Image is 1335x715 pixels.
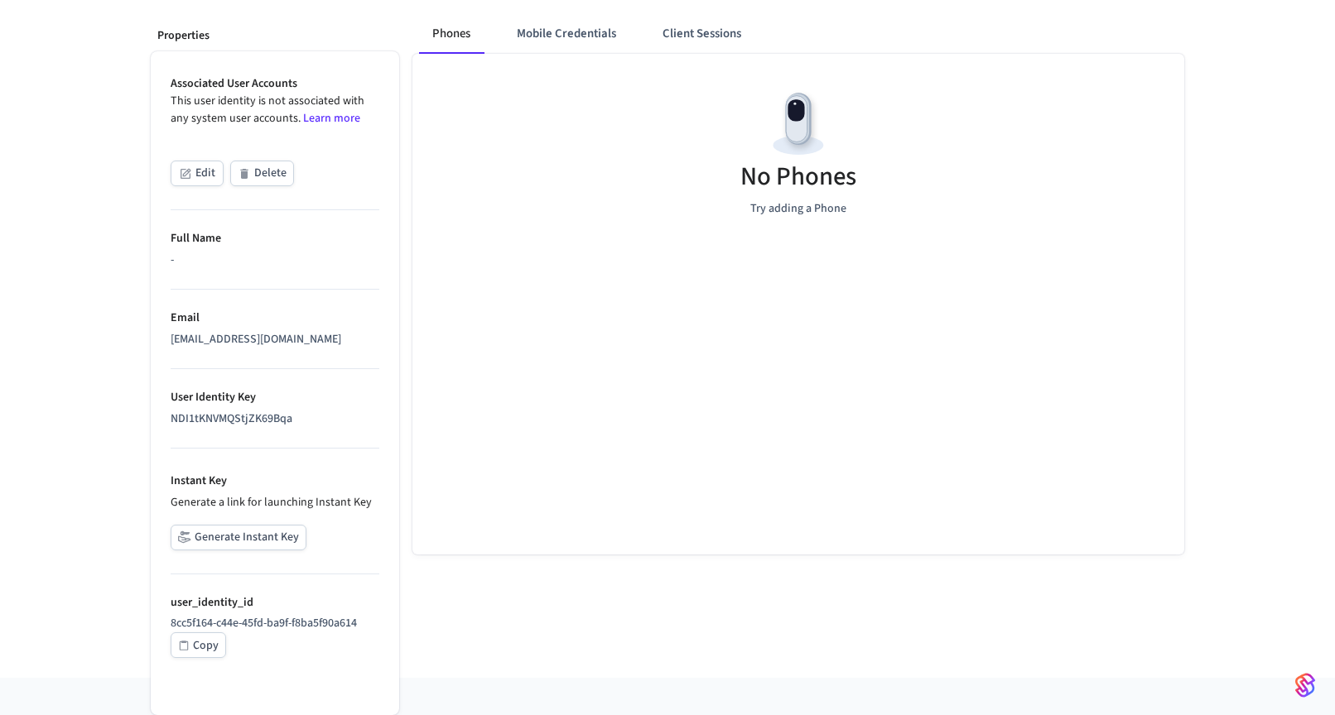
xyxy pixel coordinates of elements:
div: - [171,252,379,269]
button: Edit [171,161,224,186]
a: Learn more [303,110,360,127]
button: Mobile Credentials [504,14,629,54]
h5: No Phones [740,160,856,194]
img: SeamLogoGradient.69752ec5.svg [1295,672,1315,698]
p: Instant Key [171,473,379,490]
p: user_identity_id [171,594,379,612]
button: Client Sessions [649,14,754,54]
div: [EMAIL_ADDRESS][DOMAIN_NAME] [171,331,379,348]
p: User Identity Key [171,389,379,406]
p: 8cc5f164-c44e-45fd-ba9f-f8ba5f90a614 [171,615,379,632]
button: Delete [230,161,294,186]
img: Devices Empty State [761,87,836,161]
p: Associated User Accounts [171,75,379,93]
button: Phones [419,14,484,54]
div: Copy [193,636,219,656]
button: Generate Instant Key [171,525,306,550]
p: Email [171,310,379,327]
p: Full Name [171,230,379,247]
button: Copy [171,632,226,658]
p: Generate a link for launching Instant Key [171,494,379,511]
div: NDI1tKNVMQStjZK69Bqa [171,410,379,428]
p: Properties [157,27,393,45]
p: This user identity is not associated with any system user accounts. [171,93,379,127]
p: Try adding a Phone [750,200,846,218]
